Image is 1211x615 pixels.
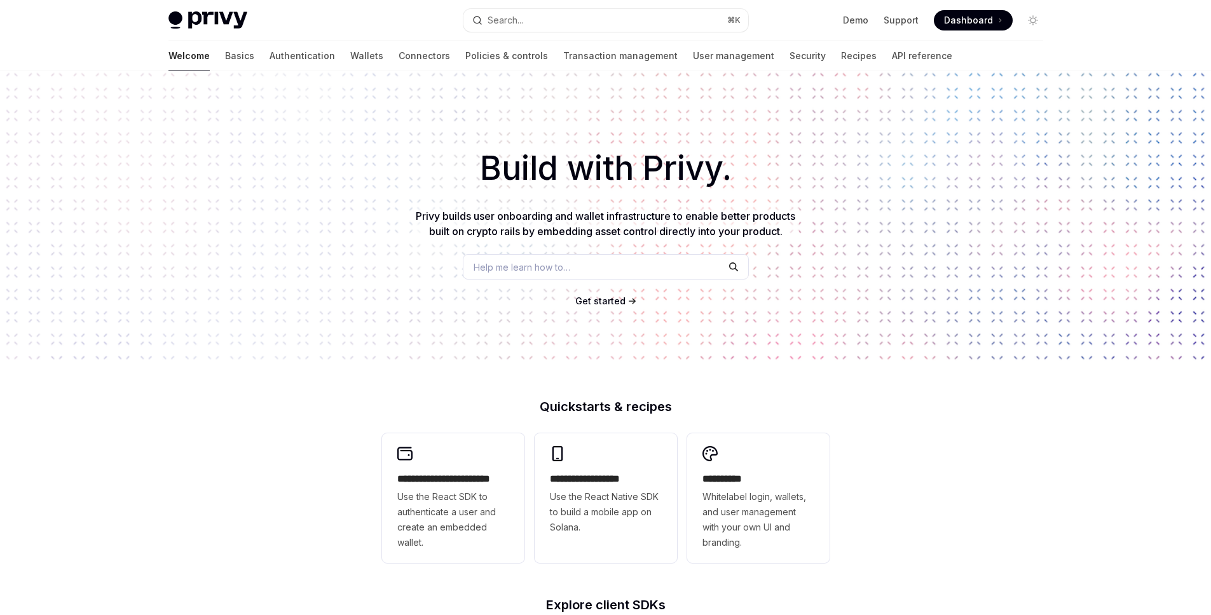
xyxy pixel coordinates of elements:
h2: Quickstarts & recipes [382,400,830,413]
a: Security [790,41,826,71]
a: Transaction management [563,41,678,71]
a: Support [884,14,919,27]
a: Demo [843,14,868,27]
a: Connectors [399,41,450,71]
a: User management [693,41,774,71]
button: Toggle dark mode [1023,10,1043,30]
a: Welcome [168,41,210,71]
a: **** *****Whitelabel login, wallets, and user management with your own UI and branding. [687,433,830,563]
a: Wallets [350,41,383,71]
div: Search... [488,13,523,28]
img: light logo [168,11,247,29]
span: Get started [575,295,626,306]
a: Policies & controls [465,41,548,71]
span: Dashboard [944,14,993,27]
a: Authentication [270,41,335,71]
span: ⌘ K [727,15,741,25]
span: Privy builds user onboarding and wallet infrastructure to enable better products built on crypto ... [416,210,795,238]
button: Search...⌘K [463,9,748,32]
a: Recipes [841,41,877,71]
a: Basics [225,41,254,71]
span: Use the React Native SDK to build a mobile app on Solana. [550,489,662,535]
span: Use the React SDK to authenticate a user and create an embedded wallet. [397,489,509,550]
a: **** **** **** ***Use the React Native SDK to build a mobile app on Solana. [535,433,677,563]
h1: Build with Privy. [20,144,1191,193]
span: Whitelabel login, wallets, and user management with your own UI and branding. [702,489,814,550]
h2: Explore client SDKs [382,598,830,611]
span: Help me learn how to… [474,260,570,274]
a: Dashboard [934,10,1013,30]
a: Get started [575,295,626,307]
a: API reference [892,41,952,71]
